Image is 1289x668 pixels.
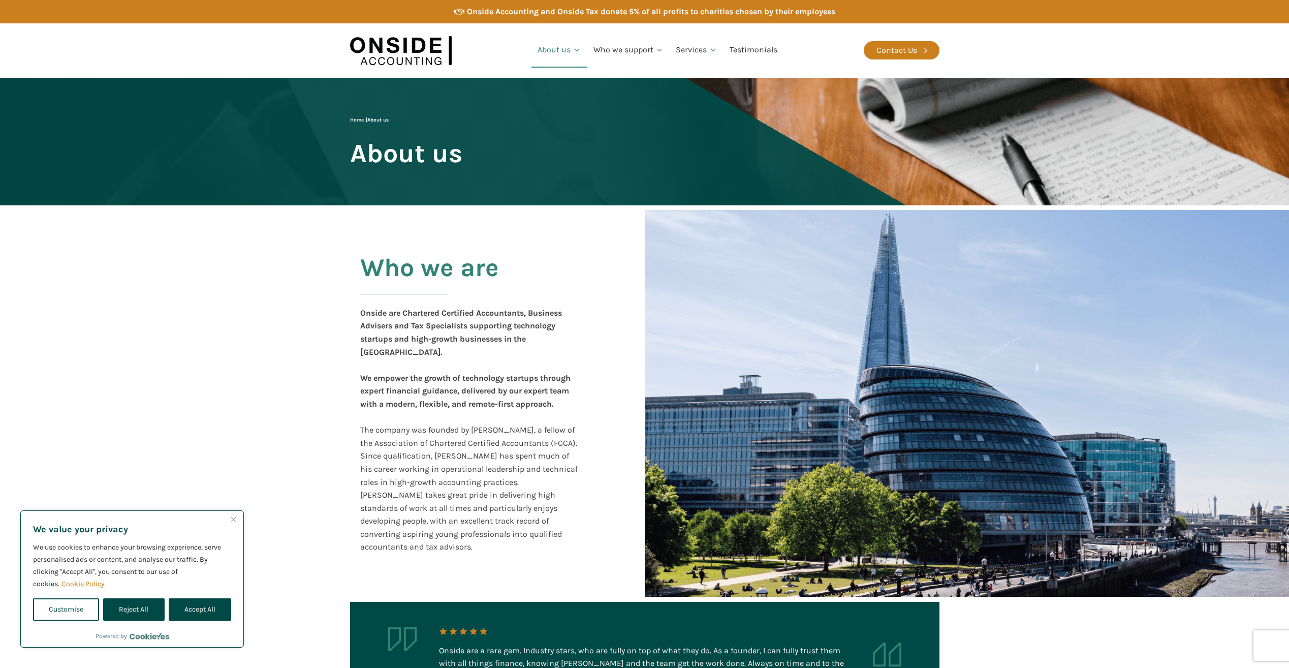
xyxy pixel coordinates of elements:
div: Onside Accounting and Onside Tax donate 5% of all profits to charities chosen by their employees [467,5,835,18]
p: We use cookies to enhance your browsing experience, serve personalised ads or content, and analys... [33,541,231,590]
span: | [350,117,389,123]
a: Visit CookieYes website [130,633,169,640]
img: Close [231,517,236,522]
button: Close [227,513,239,525]
img: Onside Accounting [350,31,452,70]
div: We value your privacy [20,510,244,648]
a: Home [350,117,364,123]
b: Onside are Chartered Certified Accountants, Business Advisers and Tax Specialists supporting tech... [360,308,562,357]
b: We empower the growth of technology startups through expert financial guidance [360,373,571,396]
div: Contact Us [876,44,917,57]
p: We value your privacy [33,523,231,535]
button: Accept All [169,598,231,621]
a: Cookie Policy [61,579,105,589]
div: The company was founded by [PERSON_NAME], a fellow of the Association of Chartered Certified Acco... [360,307,580,554]
a: About us [531,33,587,68]
a: Services [670,33,724,68]
button: Customise [33,598,99,621]
span: About us [350,139,462,167]
b: , delivered by our expert team with a modern, flexible, and remote-first approach. [360,386,569,409]
a: Contact Us [864,41,939,59]
a: Who we support [587,33,670,68]
a: Testimonials [724,33,783,68]
button: Reject All [103,598,164,621]
span: About us [367,117,389,123]
h2: Who we are [360,254,499,307]
div: Powered by [96,631,169,641]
